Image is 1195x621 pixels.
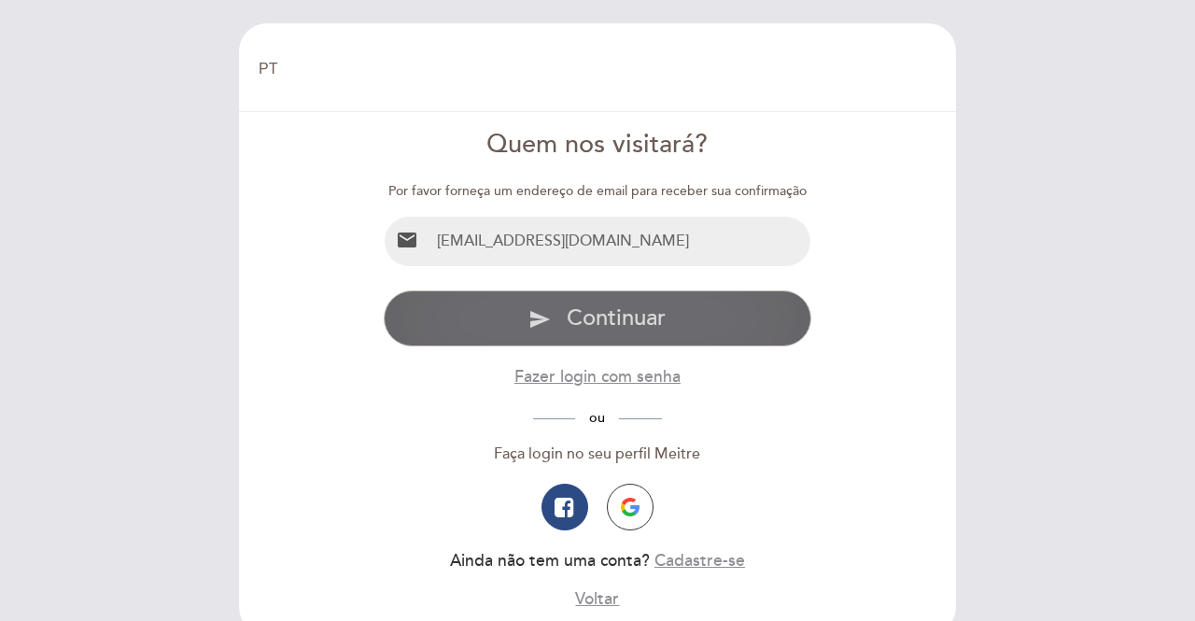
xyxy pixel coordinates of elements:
[384,182,812,201] div: Por favor forneça um endereço de email para receber sua confirmação
[528,308,551,331] i: send
[575,587,619,611] button: Voltar
[396,229,418,251] i: email
[384,444,812,465] div: Faça login no seu perfil Meitre
[567,304,666,332] span: Continuar
[450,551,650,571] span: Ainda não tem uma conta?
[654,549,745,572] button: Cadastre-se
[384,290,812,346] button: send Continuar
[575,410,619,426] span: ou
[384,127,812,163] div: Quem nos visitará?
[621,498,640,516] img: icon-google.png
[514,365,681,388] button: Fazer login com senha
[429,217,811,266] input: Email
